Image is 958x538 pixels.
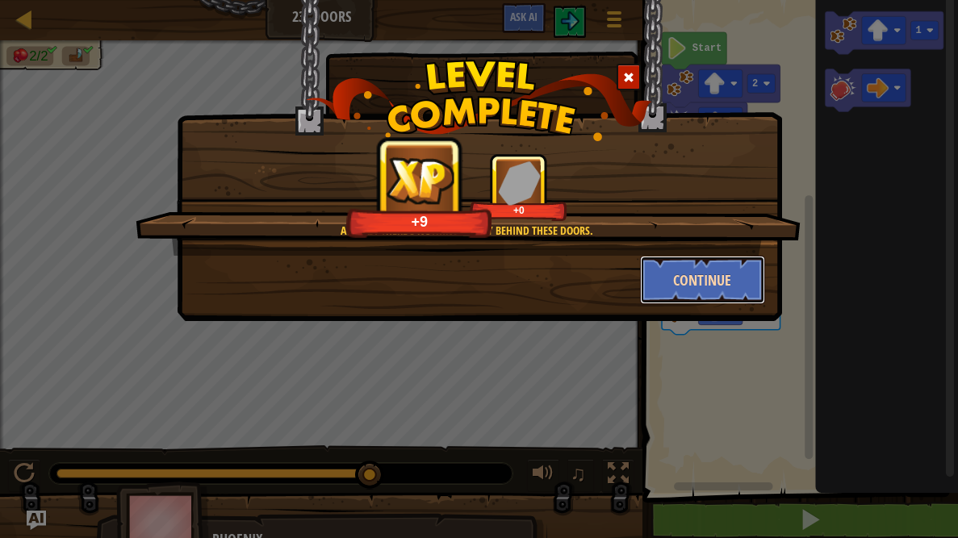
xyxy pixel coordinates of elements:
div: At least there's nothing creepy behind these doors. [212,223,722,239]
button: Continue [640,256,765,304]
img: level_complete.png [306,60,652,141]
div: +0 [473,204,564,216]
img: reward_icon_gems.png [499,161,541,205]
div: +9 [351,212,488,231]
img: reward_icon_xp.png [384,155,456,205]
